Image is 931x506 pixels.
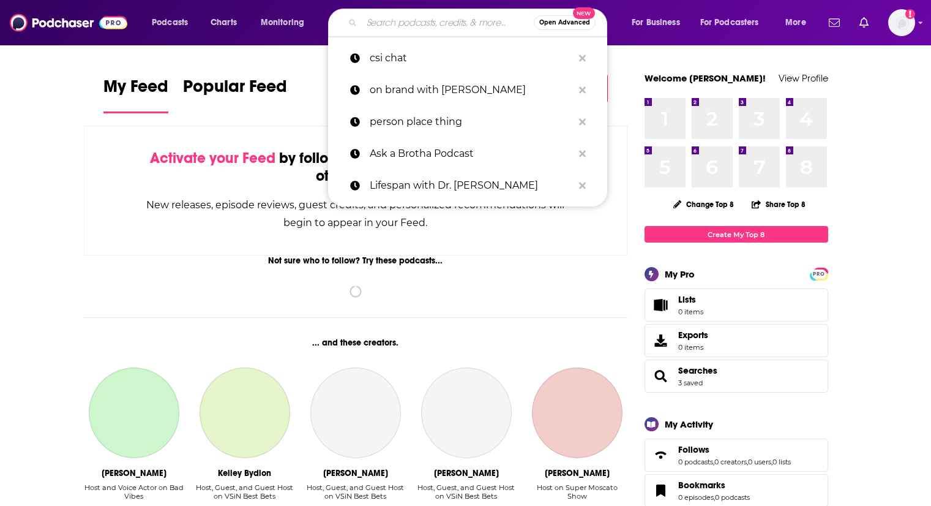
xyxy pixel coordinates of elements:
[370,170,573,202] p: Lifespan with Dr. David Sinclair
[678,308,703,316] span: 0 items
[812,269,826,278] a: PRO
[534,15,596,30] button: Open AdvancedNew
[751,192,806,216] button: Share Top 8
[370,42,573,74] p: csi chat
[649,368,673,385] a: Searches
[715,493,750,502] a: 0 podcasts
[211,14,237,31] span: Charts
[714,458,747,466] a: 0 creators
[888,9,915,36] img: User Profile
[526,483,627,500] div: Host on Super Moscato Show
[888,9,915,36] span: Logged in as GregKubie
[678,480,725,491] span: Bookmarks
[370,106,573,138] p: person place thing
[370,138,573,170] p: Ask a Brotha Podcast
[89,368,179,458] a: Justin McElroy
[645,289,828,322] a: Lists
[328,170,607,202] a: Lifespan with Dr. [PERSON_NAME]
[747,458,748,466] span: ,
[678,480,750,491] a: Bookmarks
[328,74,607,106] a: on brand with [PERSON_NAME]
[649,332,673,349] span: Exports
[150,149,275,167] span: Activate your Feed
[905,9,915,19] svg: Add a profile image
[305,483,406,500] div: Host, Guest, and Guest Host on VSiN Best Bets
[340,9,619,37] div: Search podcasts, credits, & more...
[323,468,388,478] div: Wes Reynolds
[649,482,673,499] a: Bookmarks
[103,76,168,104] span: My Feed
[772,458,791,466] a: 0 lists
[84,483,185,500] div: Host and Voice Actor on Bad Vibes
[328,106,607,138] a: person place thing
[10,11,127,34] img: Podchaser - Follow, Share and Rate Podcasts
[102,468,166,478] div: Justin McElroy
[623,13,695,32] button: open menu
[146,196,566,232] div: New releases, episode reviews, guest credits, and personalized recommendations will begin to appe...
[678,330,708,341] span: Exports
[678,444,791,455] a: Follows
[649,296,673,314] span: Lists
[678,493,714,502] a: 0 episodes
[146,149,566,185] div: by following Podcasts, Creators, Lists, and other Users!
[645,439,828,472] span: Follows
[194,483,295,500] div: Host, Guest, and Guest Host on VSiN Best Bets
[645,72,766,84] a: Welcome [PERSON_NAME]!
[854,12,873,33] a: Show notifications dropdown
[84,255,628,266] div: Not sure who to follow? Try these podcasts...
[645,360,828,393] span: Searches
[665,268,695,280] div: My Pro
[203,13,244,32] a: Charts
[152,14,188,31] span: Podcasts
[183,76,287,113] a: Popular Feed
[421,368,512,458] a: Gill Alexander
[888,9,915,36] button: Show profile menu
[416,483,517,500] div: Host, Guest, and Guest Host on VSiN Best Bets
[645,226,828,243] a: Create My Top 8
[812,270,826,279] span: PRO
[632,14,680,31] span: For Business
[370,74,573,106] p: on brand with danny deutsch
[183,76,287,104] span: Popular Feed
[84,338,628,348] div: ... and these creators.
[532,368,623,458] a: Vincent Moscato
[645,324,828,357] a: Exports
[103,76,168,113] a: My Feed
[328,42,607,74] a: csi chat
[748,458,771,466] a: 0 users
[143,13,204,32] button: open menu
[539,20,590,26] span: Open Advanced
[649,447,673,464] a: Follows
[261,14,304,31] span: Monitoring
[700,14,759,31] span: For Podcasters
[678,294,703,305] span: Lists
[545,468,610,478] div: Vincent Moscato
[665,418,713,430] div: My Activity
[200,368,290,458] a: Kelley Bydlon
[713,458,714,466] span: ,
[218,468,271,478] div: Kelley Bydlon
[328,138,607,170] a: Ask a Brotha Podcast
[678,444,709,455] span: Follows
[678,379,703,387] a: 3 saved
[678,343,708,352] span: 0 items
[779,72,828,84] a: View Profile
[310,368,401,458] a: Wes Reynolds
[678,458,713,466] a: 0 podcasts
[678,294,696,305] span: Lists
[714,493,715,502] span: ,
[678,365,717,376] a: Searches
[785,14,806,31] span: More
[771,458,772,466] span: ,
[252,13,320,32] button: open menu
[434,468,499,478] div: Gill Alexander
[573,7,595,19] span: New
[824,12,845,33] a: Show notifications dropdown
[692,13,777,32] button: open menu
[777,13,821,32] button: open menu
[666,197,742,212] button: Change Top 8
[362,13,534,32] input: Search podcasts, credits, & more...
